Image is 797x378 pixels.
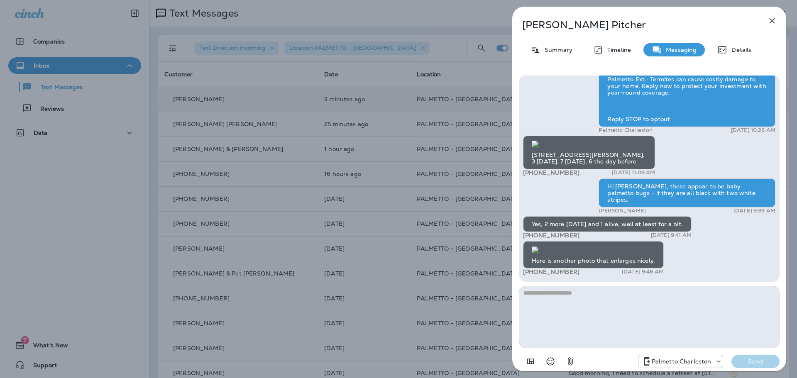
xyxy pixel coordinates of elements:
[599,127,653,134] p: Palmetto Charleston
[523,268,579,276] span: [PHONE_NUMBER]
[523,216,692,232] div: Yes, 2 more [DATE] and 1 alive, well at least for a bit.
[523,241,664,268] div: Here is another photo that enlarges nicely.
[522,19,749,31] p: [PERSON_NAME] Pitcher
[662,46,697,53] p: Messaging
[532,141,538,147] img: twilio-download
[652,358,711,365] p: Palmetto Charleston
[733,207,775,214] p: [DATE] 9:39 AM
[727,46,751,53] p: Details
[522,353,539,370] button: Add in a premade template
[532,246,538,253] img: twilio-download
[540,46,572,53] p: Summary
[523,136,655,170] div: [STREET_ADDRESS][PERSON_NAME]. 3 [DATE], 7 [DATE], 6 the day before
[622,268,664,275] p: [DATE] 9:46 AM
[603,46,631,53] p: Timeline
[731,127,775,134] p: [DATE] 10:26 AM
[599,71,775,127] div: Palmetto Ext.: Termites can cause costly damage to your home. Reply now to protect your investmen...
[638,356,723,366] div: +1 (843) 277-8322
[542,353,559,370] button: Select an emoji
[599,178,775,207] div: Hi [PERSON_NAME], these appear to be baby palmetto bugs - if they are all black with two white st...
[651,232,692,239] p: [DATE] 9:41 AM
[599,207,646,214] p: [PERSON_NAME]
[523,169,579,176] span: [PHONE_NUMBER]
[523,232,579,239] span: [PHONE_NUMBER]
[612,169,655,176] p: [DATE] 11:09 AM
